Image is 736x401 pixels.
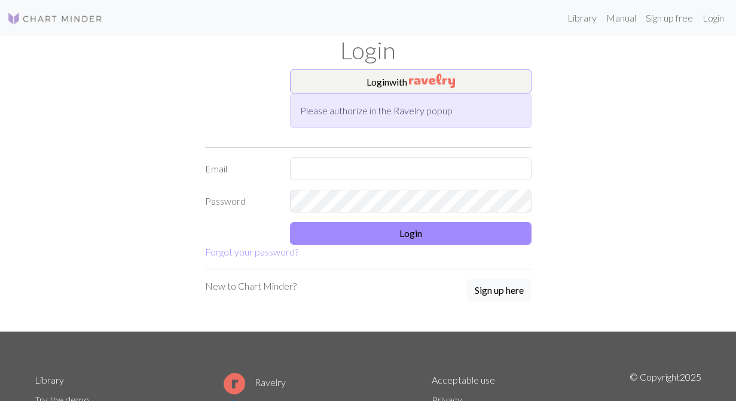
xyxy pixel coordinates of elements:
[698,6,729,30] a: Login
[198,157,283,180] label: Email
[601,6,641,30] a: Manual
[224,376,286,388] a: Ravelry
[290,222,532,245] button: Login
[35,374,64,385] a: Library
[28,36,709,65] h1: Login
[7,11,103,26] img: Logo
[409,74,455,88] img: Ravelry
[467,279,532,303] a: Sign up here
[205,246,298,257] a: Forgot your password?
[198,190,283,212] label: Password
[467,279,532,302] button: Sign up here
[290,93,532,128] div: Please authorize in the Ravelry popup
[641,6,698,30] a: Sign up free
[290,69,532,93] button: Loginwith
[224,373,245,394] img: Ravelry logo
[205,279,297,293] p: New to Chart Minder?
[432,374,495,385] a: Acceptable use
[563,6,601,30] a: Library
